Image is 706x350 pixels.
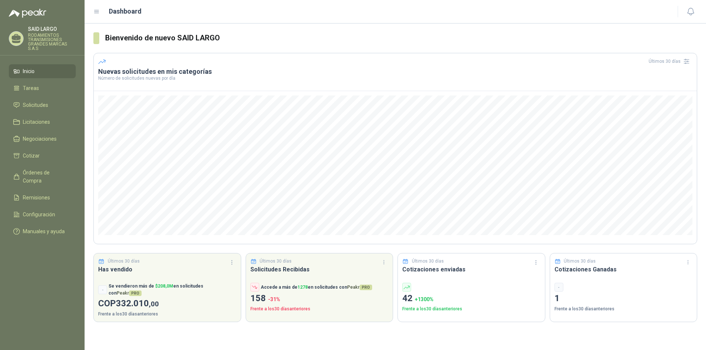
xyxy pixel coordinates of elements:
[149,300,159,308] span: ,00
[23,210,55,219] span: Configuración
[155,284,173,289] span: $ 208,0M
[98,265,236,274] h3: Has vendido
[555,265,693,274] h3: Cotizaciones Ganadas
[98,67,692,76] h3: Nuevas solicitudes en mis categorías
[23,101,48,109] span: Solicitudes
[9,98,76,112] a: Solicitudes
[105,32,697,44] h3: Bienvenido de nuevo SAID LARGO
[98,297,236,311] p: COP
[297,285,308,290] span: 1278
[9,224,76,238] a: Manuales y ayuda
[108,258,140,265] p: Últimos 30 días
[402,306,541,313] p: Frente a los 30 días anteriores
[28,26,76,32] p: SAID LARGO
[555,292,693,306] p: 1
[9,166,76,188] a: Órdenes de Compra
[9,9,46,18] img: Logo peakr
[9,149,76,163] a: Cotizar
[116,298,159,308] span: 332.010
[9,81,76,95] a: Tareas
[649,55,692,67] div: Últimos 30 días
[9,208,76,221] a: Configuración
[250,292,389,306] p: 158
[109,6,142,17] h1: Dashboard
[250,306,389,313] p: Frente a los 30 días anteriores
[9,191,76,205] a: Remisiones
[564,258,596,265] p: Últimos 30 días
[555,283,563,292] div: -
[98,285,107,294] div: -
[28,33,76,51] p: RODAMIENTOS TRANSMISIONES GRANDES MARCAS S.A.S
[555,306,693,313] p: Frente a los 30 días anteriores
[360,285,372,290] span: PRO
[415,296,434,302] span: + 1300 %
[23,67,35,75] span: Inicio
[261,284,372,291] p: Accede a más de en solicitudes con
[260,258,292,265] p: Últimos 30 días
[23,169,69,185] span: Órdenes de Compra
[412,258,444,265] p: Últimos 30 días
[347,285,372,290] span: Peakr
[9,64,76,78] a: Inicio
[117,291,142,296] span: Peakr
[23,118,50,126] span: Licitaciones
[23,84,39,92] span: Tareas
[9,115,76,129] a: Licitaciones
[98,311,236,318] p: Frente a los 30 días anteriores
[129,291,142,296] span: PRO
[108,283,236,297] p: Se vendieron más de en solicitudes con
[9,132,76,146] a: Negociaciones
[23,135,57,143] span: Negociaciones
[98,76,692,80] p: Número de solicitudes nuevas por día
[23,152,40,160] span: Cotizar
[268,296,280,302] span: -31 %
[402,265,541,274] h3: Cotizaciones enviadas
[23,194,50,202] span: Remisiones
[402,292,541,306] p: 42
[23,227,65,235] span: Manuales y ayuda
[250,265,389,274] h3: Solicitudes Recibidas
